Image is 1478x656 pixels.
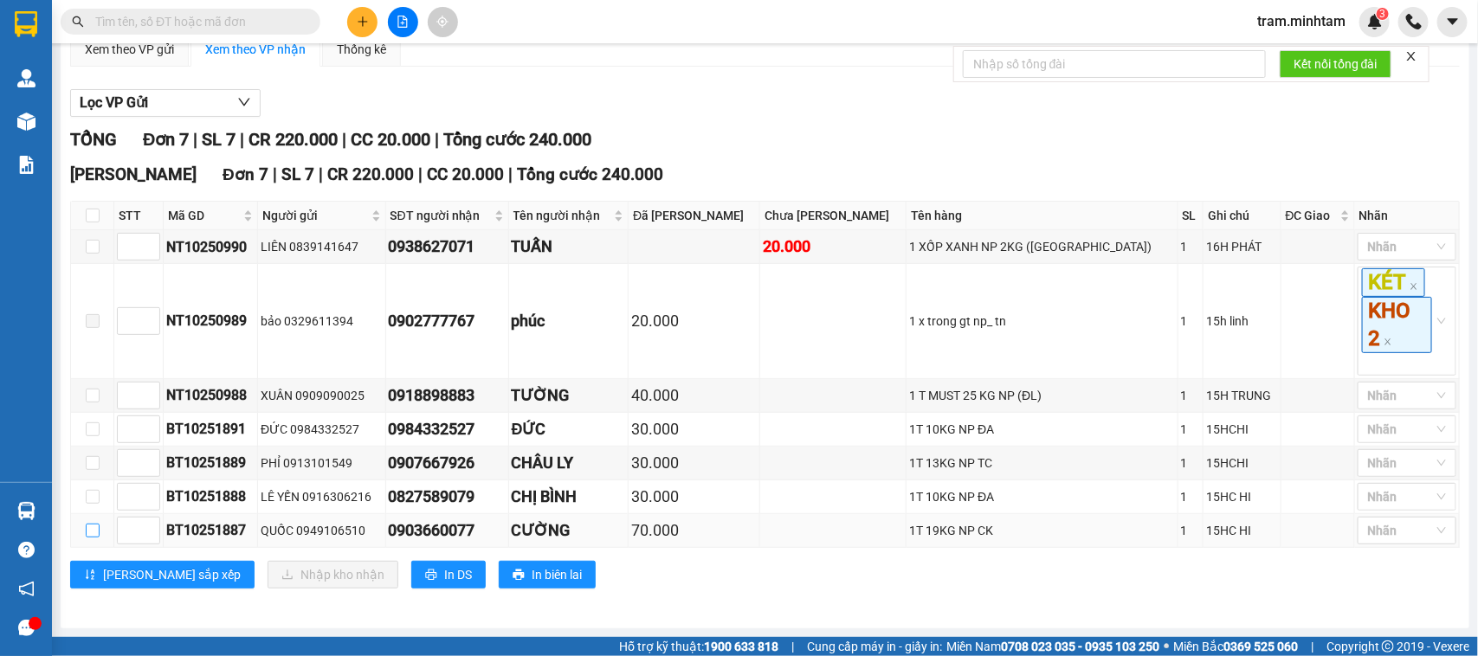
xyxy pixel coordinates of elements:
[1173,637,1298,656] span: Miền Bắc
[629,202,760,230] th: Đã [PERSON_NAME]
[427,164,504,184] span: CC 20.000
[1206,237,1278,256] div: 16H PHÁT
[164,264,258,379] td: NT10250989
[1181,237,1200,256] div: 1
[18,620,35,636] span: message
[909,487,1174,506] div: 1T 10KG NP ĐA
[397,16,409,28] span: file-add
[704,640,778,653] strong: 1900 633 818
[435,129,439,150] span: |
[907,202,1178,230] th: Tên hàng
[389,309,506,333] div: 0902777767
[631,417,757,441] div: 30.000
[428,7,458,37] button: aim
[1181,487,1200,506] div: 1
[436,16,449,28] span: aim
[193,129,197,150] span: |
[1223,640,1298,653] strong: 0369 525 060
[261,386,382,405] div: XUÂN 0909090025
[425,569,437,582] span: printer
[389,518,506,543] div: 0903660077
[261,487,382,506] div: LÊ YẾN 0916306216
[1206,386,1278,405] div: 15H TRUNG
[85,40,174,59] div: Xem theo VP gửi
[17,69,35,87] img: warehouse-icon
[390,206,491,225] span: SĐT người nhận
[386,413,509,447] td: 0984332527
[1206,453,1278,473] div: 15HCHI
[1406,14,1422,29] img: phone-icon
[164,230,258,264] td: NT10250990
[389,383,506,408] div: 0918898883
[327,164,414,184] span: CR 220.000
[443,129,591,150] span: Tổng cước 240.000
[166,519,255,541] div: BT10251887
[763,235,903,259] div: 20.000
[261,312,382,331] div: bảo 0329611394
[389,417,506,441] div: 0984332527
[70,129,117,150] span: TỔNG
[268,561,398,588] button: downloadNhập kho nhận
[1359,206,1455,225] div: Nhãn
[909,521,1174,540] div: 1T 19KG NP CK
[791,637,794,656] span: |
[351,129,430,150] span: CC 20.000
[166,236,255,258] div: NT10250990
[273,164,277,184] span: |
[202,129,236,150] span: SL 7
[240,129,244,150] span: |
[1181,312,1200,331] div: 1
[619,637,778,656] span: Hỗ trợ kỹ thuật:
[1204,202,1281,230] th: Ghi chú
[205,40,306,59] div: Xem theo VP nhận
[166,452,255,473] div: BT10251889
[386,230,509,264] td: 0938627071
[1206,487,1278,506] div: 15HC HI
[909,453,1174,473] div: 1T 13KG NP TC
[1164,643,1169,650] span: ⚪️
[1178,202,1204,230] th: SL
[1367,14,1383,29] img: icon-new-feature
[70,89,261,117] button: Lọc VP Gửi
[1206,312,1278,331] div: 15h linh
[631,518,757,543] div: 70.000
[1001,640,1159,653] strong: 0708 023 035 - 0935 103 250
[70,164,197,184] span: [PERSON_NAME]
[166,310,255,331] div: NT10250989
[1294,55,1378,74] span: Kết nối tổng đài
[166,384,255,406] div: NT10250988
[1437,7,1468,37] button: caret-down
[1181,386,1200,405] div: 1
[342,129,346,150] span: |
[508,164,513,184] span: |
[1382,640,1394,653] span: copyright
[281,164,314,184] span: SL 7
[1206,420,1278,439] div: 15HCHI
[80,92,148,113] span: Lọc VP Gửi
[261,420,382,439] div: ĐỨC 0984332527
[1410,282,1418,291] span: close
[963,50,1266,78] input: Nhập số tổng đài
[386,514,509,548] td: 0903660077
[143,129,189,150] span: Đơn 7
[166,486,255,507] div: BT10251888
[509,379,629,413] td: TƯỜNG
[319,164,323,184] span: |
[15,11,37,37] img: logo-vxr
[168,206,240,225] span: Mã GD
[386,264,509,379] td: 0902777767
[909,312,1174,331] div: 1 x trong gt np_ tn
[70,561,255,588] button: sort-ascending[PERSON_NAME] sắp xếp
[509,514,629,548] td: CƯỜNG
[1311,637,1313,656] span: |
[512,518,626,543] div: CƯỜNG
[84,569,96,582] span: sort-ascending
[261,237,382,256] div: LIÊN 0839141647
[512,383,626,408] div: TƯỜNG
[631,309,757,333] div: 20.000
[946,637,1159,656] span: Miền Nam
[760,202,907,230] th: Chưa [PERSON_NAME]
[1405,50,1417,62] span: close
[509,230,629,264] td: TUẤN
[509,413,629,447] td: ĐỨC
